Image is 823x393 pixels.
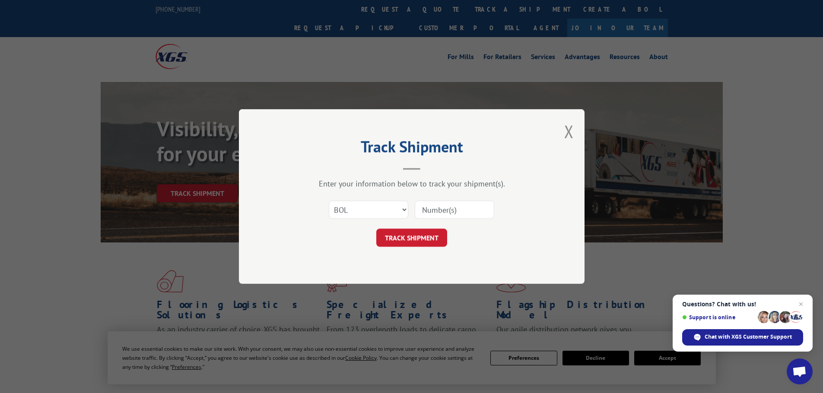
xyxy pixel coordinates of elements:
[787,358,813,384] div: Open chat
[705,333,792,341] span: Chat with XGS Customer Support
[282,179,541,189] div: Enter your information below to track your shipment(s).
[282,141,541,157] h2: Track Shipment
[796,299,806,309] span: Close chat
[682,329,803,346] div: Chat with XGS Customer Support
[682,301,803,308] span: Questions? Chat with us!
[564,120,574,143] button: Close modal
[415,201,494,219] input: Number(s)
[682,314,755,321] span: Support is online
[376,229,447,247] button: TRACK SHIPMENT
